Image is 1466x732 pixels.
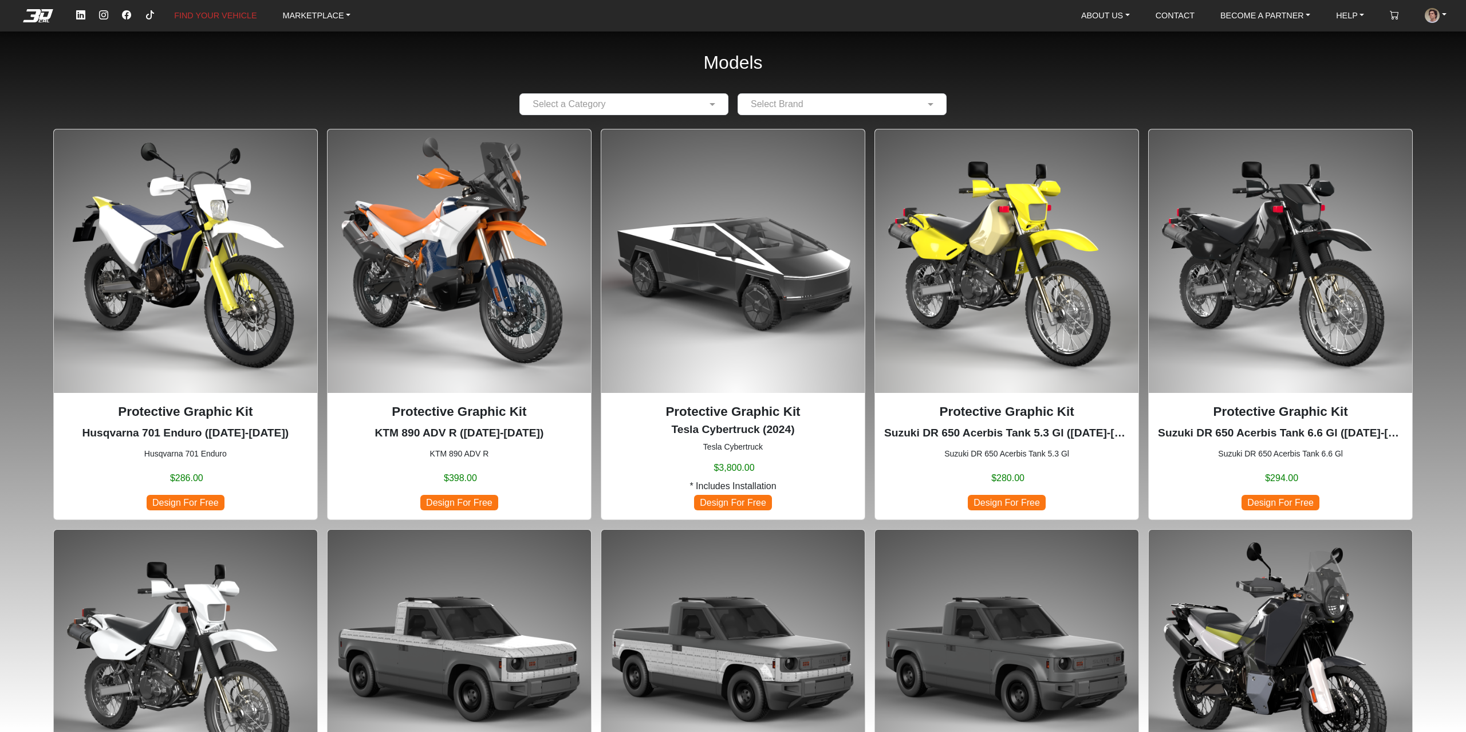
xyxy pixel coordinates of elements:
small: Husqvarna 701 Enduro [63,448,308,460]
p: Protective Graphic Kit [1158,402,1403,422]
p: Suzuki DR 650 Acerbis Tank 6.6 Gl (1996-2024) [1158,425,1403,442]
img: 890 ADV R null2023-2025 [328,129,591,393]
a: BECOME A PARTNER [1216,6,1315,25]
span: $398.00 [444,471,477,485]
span: $286.00 [170,471,203,485]
span: Design For Free [147,495,224,510]
span: Design For Free [968,495,1046,510]
small: KTM 890 ADV R [337,448,582,460]
span: Design For Free [420,495,498,510]
div: Suzuki DR 650 Acerbis Tank 6.6 Gl [1148,129,1413,520]
span: $3,800.00 [714,461,754,475]
span: * Includes Installation [689,479,776,493]
div: Suzuki DR 650 Acerbis Tank 5.3 Gl [874,129,1139,520]
p: Protective Graphic Kit [610,402,856,422]
span: Design For Free [1242,495,1319,510]
img: DR 650Acerbis Tank 5.3 Gl1996-2024 [875,129,1138,393]
small: Suzuki DR 650 Acerbis Tank 6.6 Gl [1158,448,1403,460]
div: KTM 890 ADV R [327,129,592,520]
p: Tesla Cybertruck (2024) [610,422,856,438]
div: Husqvarna 701 Enduro [53,129,318,520]
span: Design For Free [694,495,772,510]
span: $294.00 [1265,471,1298,485]
small: Tesla Cybertruck [610,441,856,453]
a: MARKETPLACE [278,6,355,25]
img: Cybertrucknull2024 [601,129,865,393]
p: Husqvarna 701 Enduro (2016-2024) [63,425,308,442]
span: $280.00 [991,471,1024,485]
a: ABOUT US [1077,6,1134,25]
div: Tesla Cybertruck [601,129,865,520]
h2: Models [703,37,762,89]
p: KTM 890 ADV R (2023-2025) [337,425,582,442]
small: Suzuki DR 650 Acerbis Tank 5.3 Gl [884,448,1129,460]
a: CONTACT [1151,6,1199,25]
a: HELP [1331,6,1369,25]
p: Protective Graphic Kit [884,402,1129,422]
img: 701 Enduronull2016-2024 [54,129,317,393]
p: Protective Graphic Kit [337,402,582,422]
p: Protective Graphic Kit [63,402,308,422]
a: FIND YOUR VEHICLE [170,6,261,25]
img: DR 650Acerbis Tank 6.6 Gl1996-2024 [1149,129,1412,393]
p: Suzuki DR 650 Acerbis Tank 5.3 Gl (1996-2024) [884,425,1129,442]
